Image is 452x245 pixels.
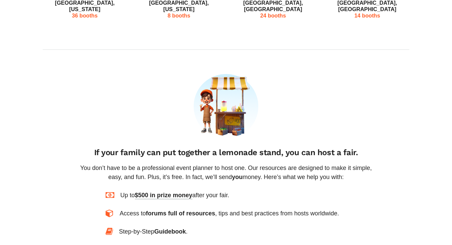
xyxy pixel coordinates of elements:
span: $500 in prize money [135,192,192,200]
p: 36 booths [43,12,127,19]
p: 24 booths [231,12,315,19]
p: You don’t have to be a professional event planner to host one. Our resources are designed to make... [74,164,378,182]
p: 8 booths [137,12,221,19]
div: Up to after your fair. [120,191,229,200]
div: Step-by-Step . [119,227,188,236]
span: Guidebook [154,228,186,235]
h4: If your family can put together a lemonade stand, you can host a fair. [74,148,378,157]
p: 14 booths [325,12,409,19]
span: you [232,174,243,180]
span: forums full of resources [146,210,215,217]
img: 0-d9c7337e5939766b5bd83be7aff25bd29fdf7b076bbb7defacbb3d475400110f.png [194,74,258,139]
div: Access to , tips and best practices from hosts worldwide. [120,209,339,218]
